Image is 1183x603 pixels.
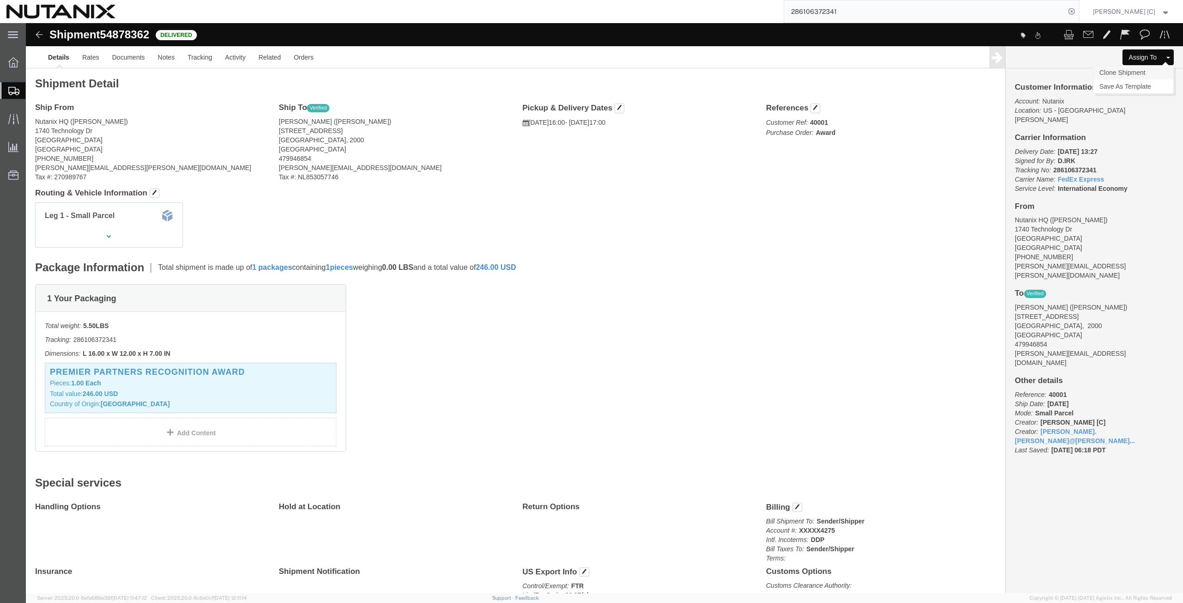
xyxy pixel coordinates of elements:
span: [DATE] 12:11:14 [213,595,247,601]
span: Client: 2025.20.0-8c6e0cf [151,595,247,601]
iframe: FS Legacy Container [26,23,1183,593]
span: Arthur Campos [C] [1093,6,1155,17]
span: Server: 2025.20.0-5efa686e39f [37,595,147,601]
button: [PERSON_NAME] [C] [1092,6,1171,17]
input: Search for shipment number, reference number [784,0,1065,23]
img: logo [6,5,116,18]
a: Support [492,595,515,601]
a: Feedback [515,595,539,601]
span: Copyright © [DATE]-[DATE] Agistix Inc., All Rights Reserved [1030,594,1172,602]
span: [DATE] 11:47:12 [112,595,147,601]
